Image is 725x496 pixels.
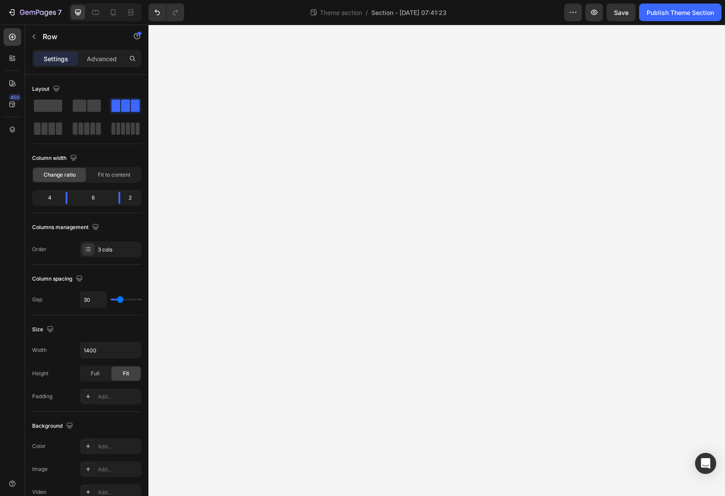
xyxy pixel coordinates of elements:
[32,296,42,304] div: Gap
[318,8,364,17] span: Theme section
[32,346,47,354] div: Width
[371,8,447,17] span: Section - [DATE] 07:41:23
[74,192,111,204] div: 6
[32,442,46,450] div: Color
[32,273,85,285] div: Column spacing
[32,420,75,432] div: Background
[98,443,139,451] div: Add...
[8,94,21,101] div: 450
[123,370,129,378] span: Fit
[148,4,184,21] div: Undo/Redo
[148,25,725,496] iframe: Design area
[34,192,59,204] div: 4
[127,192,140,204] div: 2
[98,171,130,179] span: Fit to content
[32,465,48,473] div: Image
[80,292,107,307] input: Auto
[91,370,100,378] span: Full
[4,4,66,21] button: 7
[44,171,76,179] span: Change ratio
[32,245,47,253] div: Order
[80,342,141,358] input: Auto
[366,8,368,17] span: /
[32,83,62,95] div: Layout
[639,4,721,21] button: Publish Theme Section
[43,31,118,42] p: Row
[58,7,62,18] p: 7
[98,466,139,474] div: Add...
[32,392,52,400] div: Padding
[32,222,101,233] div: Columns management
[695,453,716,474] div: Open Intercom Messenger
[98,393,139,401] div: Add...
[32,370,48,378] div: Height
[32,324,55,336] div: Size
[607,4,636,21] button: Save
[647,8,714,17] div: Publish Theme Section
[32,152,79,164] div: Column width
[98,246,139,254] div: 3 cols
[614,9,629,16] span: Save
[44,54,68,63] p: Settings
[87,54,117,63] p: Advanced
[32,488,46,496] div: Video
